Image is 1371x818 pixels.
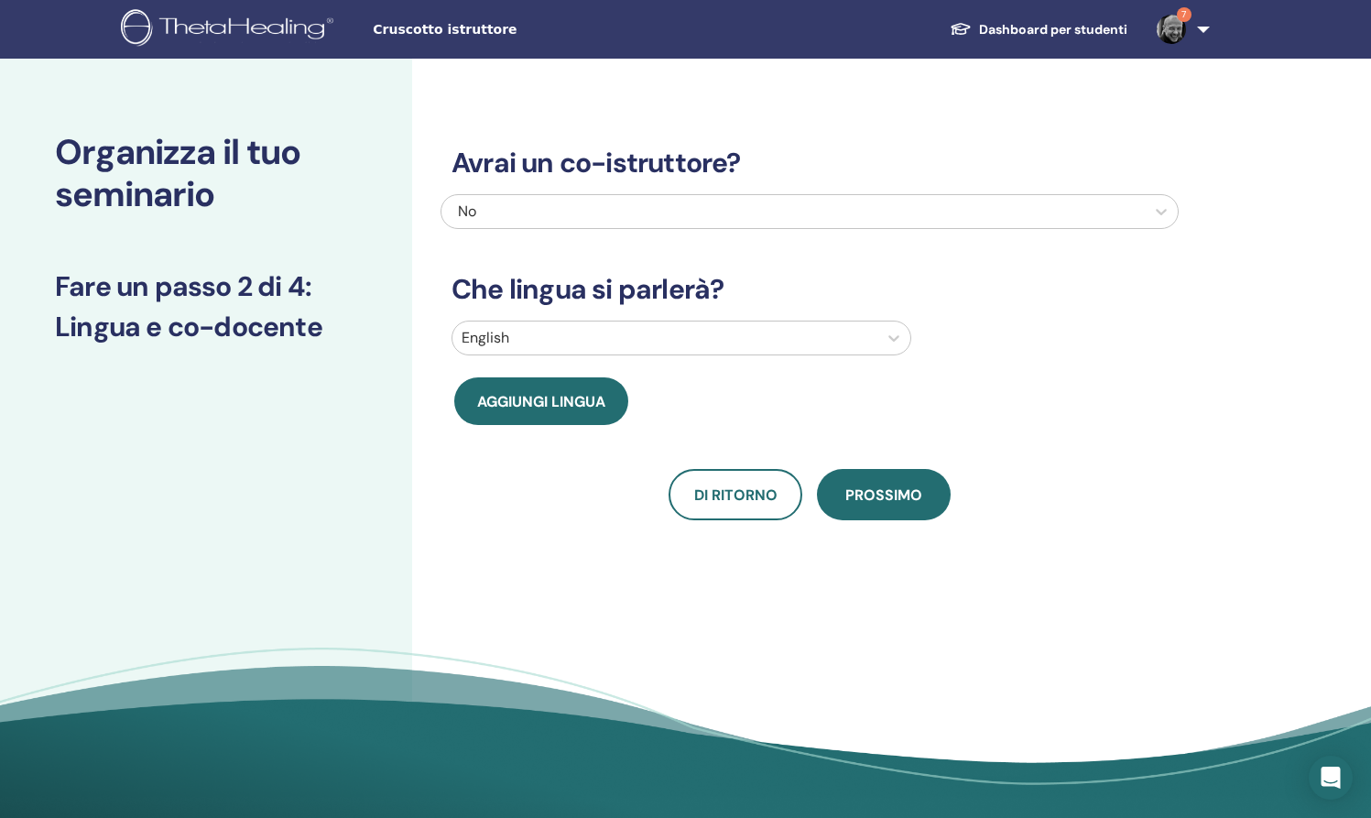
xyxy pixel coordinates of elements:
[1309,756,1353,800] div: Open Intercom Messenger
[55,132,357,215] h2: Organizza il tuo seminario
[694,485,778,505] span: Di ritorno
[373,20,647,39] span: Cruscotto istruttore
[121,9,340,50] img: logo.png
[1157,15,1186,44] img: default.jpg
[845,485,922,505] span: Prossimo
[55,311,357,344] h3: Lingua e co-docente
[441,273,1179,306] h3: Che lingua si parlerà?
[935,13,1142,47] a: Dashboard per studenti
[669,469,802,520] button: Di ritorno
[1177,7,1191,22] span: 7
[477,392,605,411] span: Aggiungi lingua
[441,147,1179,180] h3: Avrai un co-istruttore?
[454,377,628,425] button: Aggiungi lingua
[950,21,972,37] img: graduation-cap-white.svg
[55,270,357,303] h3: Fare un passo 2 di 4 :
[817,469,951,520] button: Prossimo
[458,202,476,221] span: No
